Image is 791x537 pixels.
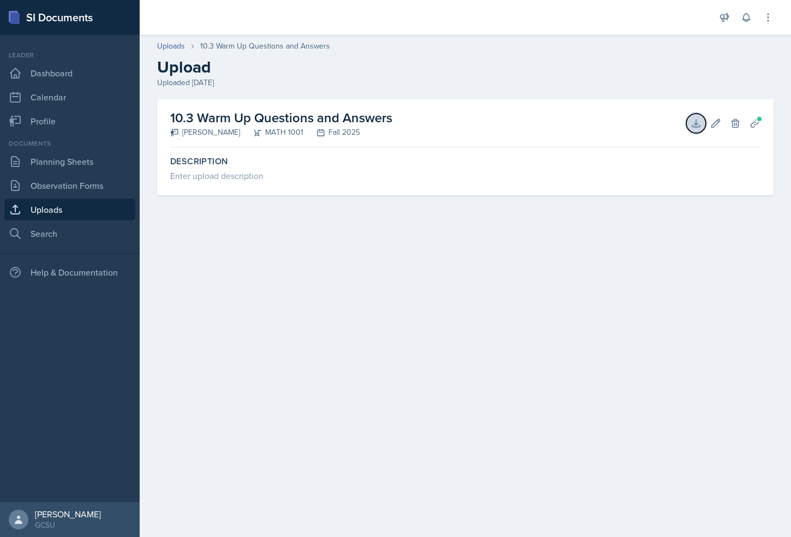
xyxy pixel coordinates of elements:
a: Uploads [157,40,185,52]
a: Planning Sheets [4,151,135,172]
h2: 10.3 Warm Up Questions and Answers [170,108,392,128]
a: Profile [4,110,135,132]
a: Dashboard [4,62,135,84]
div: 10.3 Warm Up Questions and Answers [200,40,330,52]
label: Description [170,156,760,167]
div: Leader [4,50,135,60]
div: Enter upload description [170,169,760,182]
a: Uploads [4,199,135,220]
h2: Upload [157,57,774,77]
a: Search [4,223,135,244]
div: Help & Documentation [4,261,135,283]
div: Uploaded [DATE] [157,77,774,88]
div: [PERSON_NAME] [35,509,101,520]
div: GCSU [35,520,101,530]
div: Documents [4,139,135,148]
a: Observation Forms [4,175,135,196]
a: Calendar [4,86,135,108]
div: Fall 2025 [303,127,360,138]
div: [PERSON_NAME] [170,127,240,138]
div: MATH 1001 [240,127,303,138]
